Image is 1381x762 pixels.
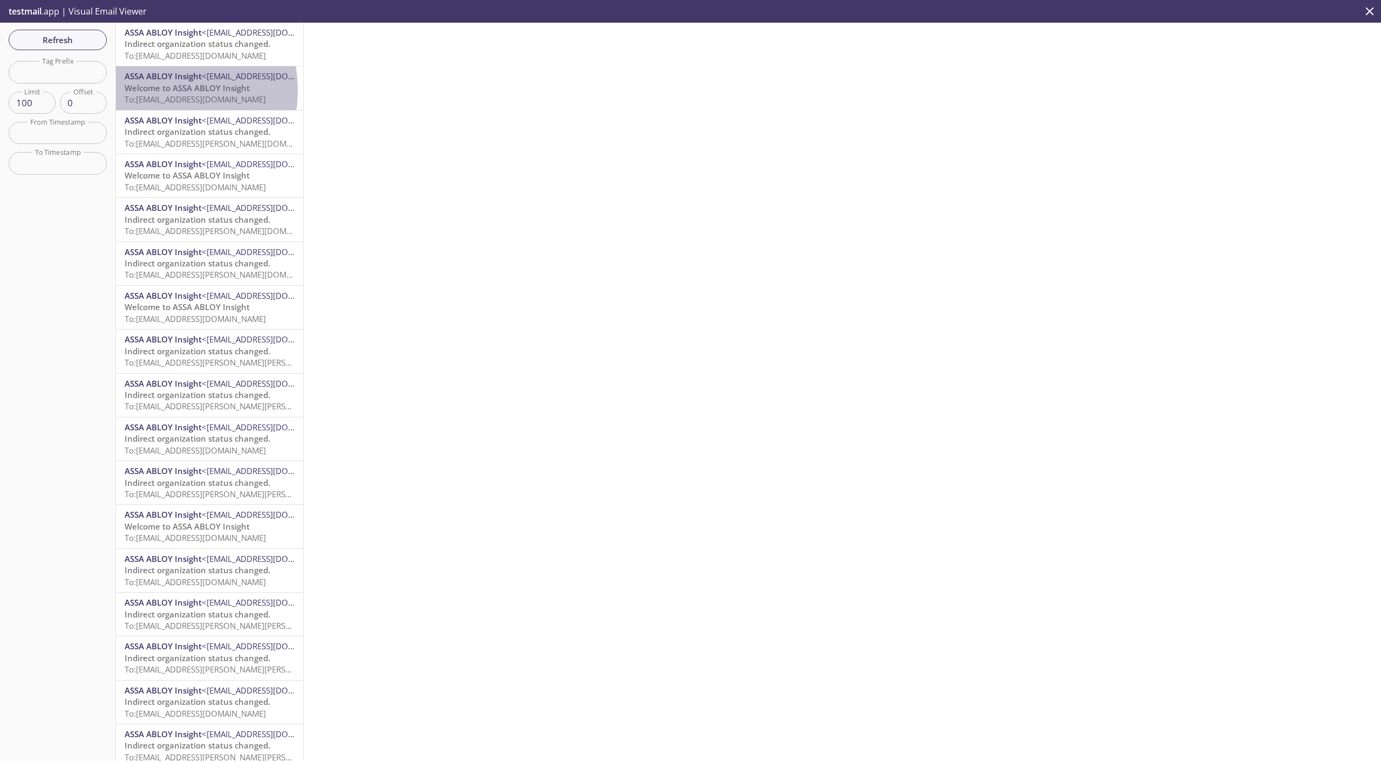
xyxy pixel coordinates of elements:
[125,182,266,193] span: To: [EMAIL_ADDRESS][DOMAIN_NAME]
[125,83,250,93] span: Welcome to ASSA ABLOY Insight
[125,465,202,476] span: ASSA ABLOY Insight
[116,154,303,197] div: ASSA ABLOY Insight<[EMAIL_ADDRESS][DOMAIN_NAME]>Welcome to ASSA ABLOY InsightTo:[EMAIL_ADDRESS][D...
[125,170,250,181] span: Welcome to ASSA ABLOY Insight
[125,641,202,651] span: ASSA ABLOY Insight
[116,111,303,154] div: ASSA ABLOY Insight<[EMAIL_ADDRESS][DOMAIN_NAME]>Indirect organization status changed.To:[EMAIL_AD...
[125,609,270,620] span: Indirect organization status changed.
[125,740,270,751] span: Indirect organization status changed.
[116,505,303,548] div: ASSA ABLOY Insight<[EMAIL_ADDRESS][DOMAIN_NAME]>Welcome to ASSA ABLOY InsightTo:[EMAIL_ADDRESS][D...
[125,202,202,213] span: ASSA ABLOY Insight
[125,565,270,575] span: Indirect organization status changed.
[125,269,328,280] span: To: [EMAIL_ADDRESS][PERSON_NAME][DOMAIN_NAME]
[202,159,341,169] span: <[EMAIL_ADDRESS][DOMAIN_NAME]>
[202,27,341,38] span: <[EMAIL_ADDRESS][DOMAIN_NAME]>
[125,290,202,301] span: ASSA ABLOY Insight
[202,290,341,301] span: <[EMAIL_ADDRESS][DOMAIN_NAME]>
[9,5,42,17] span: testmail
[125,477,270,488] span: Indirect organization status changed.
[202,509,341,520] span: <[EMAIL_ADDRESS][DOMAIN_NAME]>
[125,729,202,739] span: ASSA ABLOY Insight
[202,465,341,476] span: <[EMAIL_ADDRESS][DOMAIN_NAME]>
[125,301,250,312] span: Welcome to ASSA ABLOY Insight
[202,641,341,651] span: <[EMAIL_ADDRESS][DOMAIN_NAME]>
[116,593,303,636] div: ASSA ABLOY Insight<[EMAIL_ADDRESS][DOMAIN_NAME]>Indirect organization status changed.To:[EMAIL_AD...
[125,445,266,456] span: To: [EMAIL_ADDRESS][DOMAIN_NAME]
[125,422,202,433] span: ASSA ABLOY Insight
[125,115,202,126] span: ASSA ABLOY Insight
[125,214,270,225] span: Indirect organization status changed.
[116,636,303,679] div: ASSA ABLOY Insight<[EMAIL_ADDRESS][DOMAIN_NAME]>Indirect organization status changed.To:[EMAIL_AD...
[125,346,270,356] span: Indirect organization status changed.
[9,30,107,50] button: Refresh
[125,334,202,345] span: ASSA ABLOY Insight
[125,258,270,269] span: Indirect organization status changed.
[125,521,250,532] span: Welcome to ASSA ABLOY Insight
[125,27,202,38] span: ASSA ABLOY Insight
[125,50,266,61] span: To: [EMAIL_ADDRESS][DOMAIN_NAME]
[125,708,266,719] span: To: [EMAIL_ADDRESS][DOMAIN_NAME]
[116,374,303,417] div: ASSA ABLOY Insight<[EMAIL_ADDRESS][DOMAIN_NAME]>Indirect organization status changed.To:[EMAIL_AD...
[125,509,202,520] span: ASSA ABLOY Insight
[125,653,270,663] span: Indirect organization status changed.
[116,417,303,461] div: ASSA ABLOY Insight<[EMAIL_ADDRESS][DOMAIN_NAME]>Indirect organization status changed.To:[EMAIL_AD...
[202,115,341,126] span: <[EMAIL_ADDRESS][DOMAIN_NAME]>
[202,378,341,389] span: <[EMAIL_ADDRESS][DOMAIN_NAME]>
[125,489,390,499] span: To: [EMAIL_ADDRESS][PERSON_NAME][PERSON_NAME][DOMAIN_NAME]
[116,198,303,241] div: ASSA ABLOY Insight<[EMAIL_ADDRESS][DOMAIN_NAME]>Indirect organization status changed.To:[EMAIL_AD...
[125,696,270,707] span: Indirect organization status changed.
[125,38,270,49] span: Indirect organization status changed.
[125,71,202,81] span: ASSA ABLOY Insight
[116,286,303,329] div: ASSA ABLOY Insight<[EMAIL_ADDRESS][DOMAIN_NAME]>Welcome to ASSA ABLOY InsightTo:[EMAIL_ADDRESS][D...
[116,461,303,504] div: ASSA ABLOY Insight<[EMAIL_ADDRESS][DOMAIN_NAME]>Indirect organization status changed.To:[EMAIL_AD...
[202,553,341,564] span: <[EMAIL_ADDRESS][DOMAIN_NAME]>
[125,401,390,411] span: To: [EMAIL_ADDRESS][PERSON_NAME][PERSON_NAME][DOMAIN_NAME]
[125,532,266,543] span: To: [EMAIL_ADDRESS][DOMAIN_NAME]
[125,597,202,608] span: ASSA ABLOY Insight
[202,202,341,213] span: <[EMAIL_ADDRESS][DOMAIN_NAME]>
[125,94,266,105] span: To: [EMAIL_ADDRESS][DOMAIN_NAME]
[202,729,341,739] span: <[EMAIL_ADDRESS][DOMAIN_NAME]>
[17,33,98,47] span: Refresh
[125,138,328,149] span: To: [EMAIL_ADDRESS][PERSON_NAME][DOMAIN_NAME]
[202,71,341,81] span: <[EMAIL_ADDRESS][DOMAIN_NAME]>
[125,620,390,631] span: To: [EMAIL_ADDRESS][PERSON_NAME][PERSON_NAME][DOMAIN_NAME]
[125,664,390,675] span: To: [EMAIL_ADDRESS][PERSON_NAME][PERSON_NAME][DOMAIN_NAME]
[125,313,266,324] span: To: [EMAIL_ADDRESS][DOMAIN_NAME]
[125,246,202,257] span: ASSA ABLOY Insight
[125,553,202,564] span: ASSA ABLOY Insight
[125,576,266,587] span: To: [EMAIL_ADDRESS][DOMAIN_NAME]
[202,246,341,257] span: <[EMAIL_ADDRESS][DOMAIN_NAME]>
[202,422,341,433] span: <[EMAIL_ADDRESS][DOMAIN_NAME]>
[125,378,202,389] span: ASSA ABLOY Insight
[125,126,270,137] span: Indirect organization status changed.
[116,66,303,109] div: ASSA ABLOY Insight<[EMAIL_ADDRESS][DOMAIN_NAME]>Welcome to ASSA ABLOY InsightTo:[EMAIL_ADDRESS][D...
[116,549,303,592] div: ASSA ABLOY Insight<[EMAIL_ADDRESS][DOMAIN_NAME]>Indirect organization status changed.To:[EMAIL_AD...
[116,681,303,724] div: ASSA ABLOY Insight<[EMAIL_ADDRESS][DOMAIN_NAME]>Indirect organization status changed.To:[EMAIL_AD...
[202,334,341,345] span: <[EMAIL_ADDRESS][DOMAIN_NAME]>
[202,597,341,608] span: <[EMAIL_ADDRESS][DOMAIN_NAME]>
[116,242,303,285] div: ASSA ABLOY Insight<[EMAIL_ADDRESS][DOMAIN_NAME]>Indirect organization status changed.To:[EMAIL_AD...
[125,433,270,444] span: Indirect organization status changed.
[116,329,303,373] div: ASSA ABLOY Insight<[EMAIL_ADDRESS][DOMAIN_NAME]>Indirect organization status changed.To:[EMAIL_AD...
[125,225,328,236] span: To: [EMAIL_ADDRESS][PERSON_NAME][DOMAIN_NAME]
[125,357,390,368] span: To: [EMAIL_ADDRESS][PERSON_NAME][PERSON_NAME][DOMAIN_NAME]
[125,685,202,696] span: ASSA ABLOY Insight
[116,23,303,66] div: ASSA ABLOY Insight<[EMAIL_ADDRESS][DOMAIN_NAME]>Indirect organization status changed.To:[EMAIL_AD...
[202,685,341,696] span: <[EMAIL_ADDRESS][DOMAIN_NAME]>
[125,159,202,169] span: ASSA ABLOY Insight
[125,389,270,400] span: Indirect organization status changed.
